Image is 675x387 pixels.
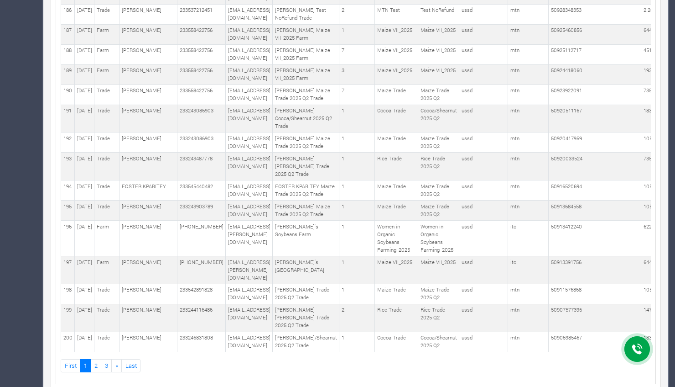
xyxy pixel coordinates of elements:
td: 1050.00 [641,201,667,221]
td: 1 [339,256,375,284]
td: [DATE] [75,332,94,352]
td: Maize VII_2025 [418,256,459,284]
td: [EMAIL_ADDRESS][DOMAIN_NAME] [226,85,273,105]
td: [EMAIL_ADDRESS][DOMAIN_NAME] [226,4,273,24]
td: mtn [508,201,549,221]
td: mtn [508,44,549,64]
td: FOSTER KPABITEY [119,180,177,201]
td: 1 [339,284,375,304]
td: [EMAIL_ADDRESS][DOMAIN_NAME] [226,180,273,201]
td: Cocoa Trade [375,105,418,133]
td: [PERSON_NAME] Trade 2025 Q2 Trade [273,284,339,304]
td: [PERSON_NAME] [119,256,177,284]
td: Farm [94,221,119,256]
td: 189 [61,64,75,85]
td: 1 [339,105,375,133]
td: 50905985467 [549,332,641,352]
td: Trade [94,284,119,304]
td: 50913412240 [549,221,641,256]
td: 233246831808 [177,332,226,352]
td: Farm [94,44,119,64]
td: 187 [61,24,75,44]
td: ussd [459,332,508,352]
td: 198 [61,284,75,304]
td: Maize Trade [375,85,418,105]
td: [DATE] [75,44,94,64]
td: [EMAIL_ADDRESS][DOMAIN_NAME] [226,44,273,64]
td: 50916520694 [549,180,641,201]
td: Maize Trade [375,284,418,304]
td: mtn [508,304,549,332]
td: [DATE] [75,221,94,256]
td: 735.00 [641,153,667,180]
td: Women in Organic Soybeans Farming_2025 [418,221,459,256]
td: 1 [339,153,375,180]
td: 50907577396 [549,304,641,332]
td: [PERSON_NAME] [119,44,177,64]
td: 199 [61,304,75,332]
td: [EMAIL_ADDRESS][DOMAIN_NAME] [226,64,273,85]
td: 50920417959 [549,133,641,153]
td: Maize Trade [375,180,418,201]
td: 1 [339,24,375,44]
td: [PERSON_NAME] [PERSON_NAME] Trade 2025 Q2 Trade [273,153,339,180]
td: mtn [508,105,549,133]
td: [DATE] [75,133,94,153]
td: itc [508,221,549,256]
td: [PERSON_NAME]/Shearnut 2025 Q2 Trade [273,332,339,352]
td: 192 [61,133,75,153]
td: mtn [508,4,549,24]
td: 2 [339,4,375,24]
td: [DATE] [75,180,94,201]
td: [DATE] [75,24,94,44]
td: Trade [94,105,119,133]
td: Cocoa/Shearnut 2025 Q2 [418,332,459,352]
td: 195 [61,201,75,221]
td: 1 [339,180,375,201]
td: 1050.00 [641,133,667,153]
td: Trade [94,133,119,153]
td: [PERSON_NAME] [119,332,177,352]
td: [EMAIL_ADDRESS][DOMAIN_NAME] [226,153,273,180]
td: Test NoRefund [418,4,459,24]
td: ussd [459,24,508,44]
td: [PERSON_NAME] Maize Trade 2025 Q2 Trade [273,201,339,221]
td: Maize VII_2025 [375,256,418,284]
td: 50911576868 [549,284,641,304]
td: ussd [459,284,508,304]
td: 233558422756 [177,24,226,44]
td: Maize Trade 2025 Q2 [418,85,459,105]
td: 233243487778 [177,153,226,180]
td: Rice Trade 2025 Q2 [418,153,459,180]
td: 7 [339,44,375,64]
td: [PERSON_NAME] [119,24,177,44]
td: 233542891828 [177,284,226,304]
td: Trade [94,180,119,201]
td: 7 [339,85,375,105]
td: 50920511167 [549,105,641,133]
td: 194 [61,180,75,201]
td: [PERSON_NAME] Maize VII_2025 Farm [273,24,339,44]
td: ussd [459,4,508,24]
td: [DATE] [75,85,94,105]
td: Cocoa Trade [375,332,418,352]
td: [PERSON_NAME] [119,153,177,180]
td: [PERSON_NAME] Maize VII_2025 Farm [273,64,339,85]
td: 196 [61,221,75,256]
td: [PERSON_NAME] [PERSON_NAME] Trade 2025 Q2 Trade [273,304,339,332]
td: 644.33 [641,24,667,44]
td: Maize VII_2025 [418,24,459,44]
td: 233545440482 [177,180,226,201]
td: [DATE] [75,153,94,180]
td: [EMAIL_ADDRESS][DOMAIN_NAME] [226,332,273,352]
td: 233558422756 [177,64,226,85]
td: Maize Trade [375,201,418,221]
td: [DATE] [75,284,94,304]
td: 2.20 [641,4,667,24]
td: Trade [94,4,119,24]
td: Maize VII_2025 [375,24,418,44]
td: [DATE] [75,256,94,284]
td: ussd [459,153,508,180]
td: ussd [459,133,508,153]
td: Maize VII_2025 [418,64,459,85]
